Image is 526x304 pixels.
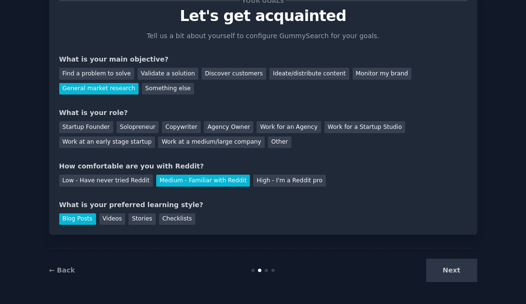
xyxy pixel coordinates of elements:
[59,121,113,133] div: Startup Founder
[324,121,405,133] div: Work for a Startup Studio
[202,68,266,80] div: Discover customers
[138,68,198,80] div: Validate a solution
[59,213,96,225] div: Blog Posts
[143,31,384,41] p: Tell us a bit about yourself to configure GummySearch for your goals.
[353,68,411,80] div: Monitor my brand
[59,136,155,148] div: Work at an early stage startup
[158,136,264,148] div: Work at a medium/large company
[257,121,321,133] div: Work for an Agency
[253,175,326,187] div: High - I'm a Reddit pro
[159,213,195,225] div: Checklists
[204,121,253,133] div: Agency Owner
[59,108,467,118] div: What is your role?
[59,54,467,64] div: What is your main objective?
[59,175,153,187] div: Low - Have never tried Reddit
[268,136,291,148] div: Other
[129,213,155,225] div: Stories
[59,8,467,24] p: Let's get acquainted
[49,266,75,274] a: ← Back
[59,200,467,210] div: What is your preferred learning style?
[162,121,201,133] div: Copywriter
[117,121,159,133] div: Solopreneur
[142,83,194,95] div: Something else
[99,213,126,225] div: Videos
[59,161,467,171] div: How comfortable are you with Reddit?
[59,83,139,95] div: General market research
[156,175,250,187] div: Medium - Familiar with Reddit
[59,68,134,80] div: Find a problem to solve
[269,68,349,80] div: Ideate/distribute content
